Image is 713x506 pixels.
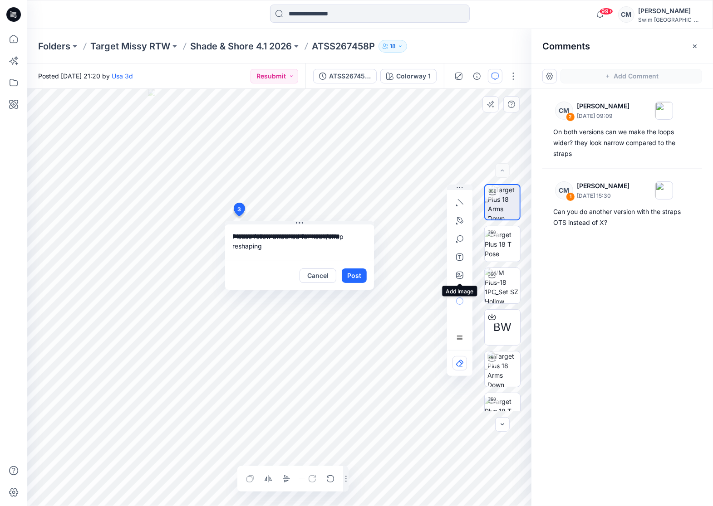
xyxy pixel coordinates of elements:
img: WM Plus-18 1PC_Set SZ Hollow [485,268,520,303]
button: Post [342,268,367,283]
a: Folders [38,40,70,53]
span: Posted [DATE] 21:20 by [38,71,133,81]
div: CM [618,6,634,23]
p: [PERSON_NAME] [577,101,629,112]
img: Target Plus 18 Arms Down [487,351,520,387]
p: [DATE] 09:09 [577,112,629,121]
div: 1 [566,192,575,201]
button: Add Comment [561,69,702,83]
div: Swim [GEOGRAPHIC_DATA] [638,16,702,23]
p: [PERSON_NAME] [577,180,629,191]
div: [PERSON_NAME] [638,5,702,16]
button: 18 [379,40,407,53]
button: Colorway 1 [380,69,437,83]
div: CM [555,102,573,120]
button: ATSS267458P [313,69,377,83]
div: Can you do another version with the straps OTS instead of X? [553,206,691,228]
p: ATSS267458P [312,40,375,53]
a: Usa 3d [112,72,133,80]
span: 3 [238,205,241,214]
p: 18 [390,41,396,51]
a: Target Missy RTW [90,40,170,53]
h2: Comments [542,41,590,52]
a: Shade & Shore 4.1 2026 [190,40,292,53]
div: 2 [566,112,575,122]
img: Target Plus 18 T Pose [485,397,520,425]
img: Target Plus 18 T Pose [485,230,520,258]
div: On both versions can we make the loops wider? they look narrow compared to the straps [553,126,691,159]
button: Cancel [300,268,336,283]
span: 99+ [600,8,613,15]
div: ATSS267458P [329,71,371,81]
img: Target Plus 18 Arms Down [488,185,520,219]
button: Details [470,69,484,83]
p: [DATE] 15:30 [577,191,629,200]
div: Colorway 1 [396,71,431,81]
span: BW [493,319,511,336]
div: CM [555,181,573,199]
